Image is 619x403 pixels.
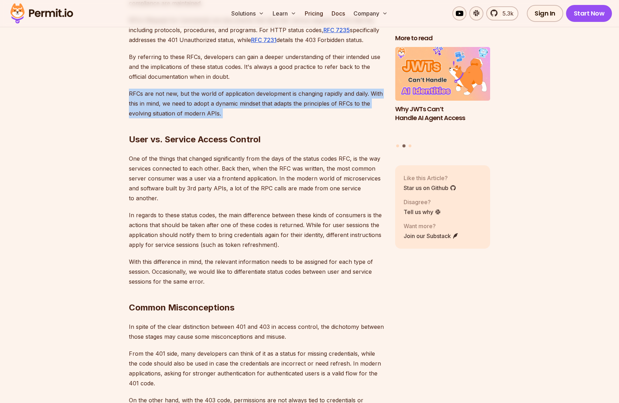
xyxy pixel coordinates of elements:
a: Sign In [527,5,563,22]
p: In spite of the clear distinction between 401 and 403 in access control, the dichotomy between th... [129,322,384,342]
a: Pricing [302,6,326,20]
button: Go to slide 1 [396,144,399,147]
button: Go to slide 3 [409,144,411,147]
p: RFCs are not new, but the world of application development is changing rapidly and daily. With th... [129,89,384,118]
h2: User vs. Service Access Control [129,106,384,145]
span: 5.3k [498,9,513,18]
li: 2 of 3 [395,47,490,140]
h3: Why JWTs Can’t Handle AI Agent Access [395,105,490,122]
div: Posts [395,47,490,148]
h2: Common Misconceptions [129,274,384,313]
button: Company [351,6,391,20]
button: Go to slide 2 [402,144,405,147]
p: By referring to these RFCs, developers can gain a deeper understanding of their intended use and ... [129,52,384,82]
p: From the 401 side, many developers can think of it as a status for missing credentials, while the... [129,349,384,388]
img: Permit logo [7,1,76,25]
a: Tell us why [404,207,441,216]
p: One of the things that changed significantly from the days of the status codes RFC, is the way se... [129,154,384,203]
a: RFC 7231 [251,36,276,43]
button: Solutions [228,6,267,20]
h2: More to read [395,34,490,43]
a: RFC 7235 [323,26,350,34]
a: Why JWTs Can’t Handle AI Agent AccessWhy JWTs Can’t Handle AI Agent Access [395,47,490,140]
a: Star us on Github [404,183,456,192]
p: Disagree? [404,197,441,206]
a: Join our Substack [404,231,459,240]
a: Start Now [566,5,612,22]
p: In regards to these status codes, the main difference between these kinds of consumers is the act... [129,210,384,250]
img: Why JWTs Can’t Handle AI Agent Access [395,47,490,101]
p: Like this Article? [404,173,456,182]
p: With this difference in mind, the relevant information needs to be assigned for each type of sess... [129,257,384,286]
p: Want more? [404,221,459,230]
a: 5.3k [486,6,518,20]
button: Learn [270,6,299,20]
p: RFCs (Request for Comments) are documents that describe various aspects of the internet, includin... [129,15,384,45]
a: Docs [329,6,348,20]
